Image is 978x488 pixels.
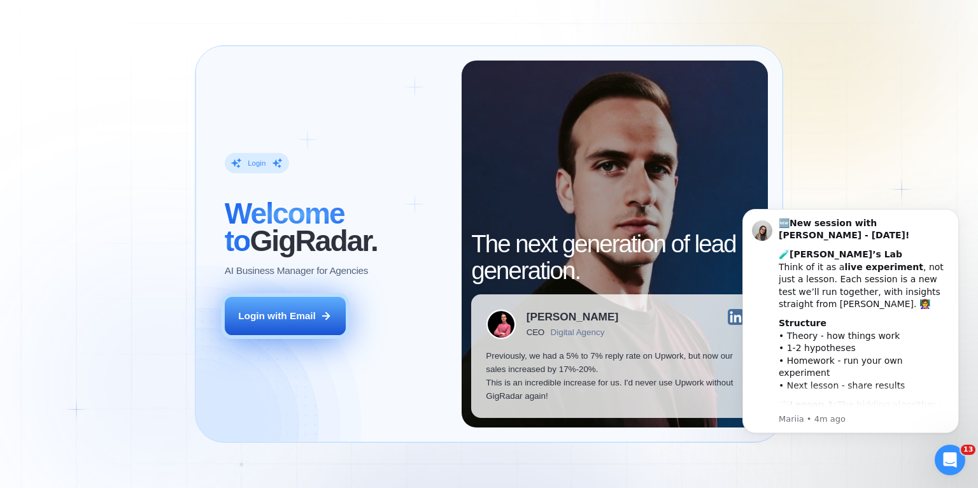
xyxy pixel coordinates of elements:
iframe: Intercom live chat [935,445,965,475]
span: 13 [961,445,975,455]
div: CEO [527,327,544,337]
div: Digital Agency [551,327,605,337]
button: Login with Email [225,297,346,335]
span: Welcome to [225,197,344,257]
h2: The next generation of lead generation. [471,231,758,284]
p: AI Business Manager for Agencies [225,264,368,277]
div: Login [248,159,266,168]
div: Login with Email [238,309,316,322]
h2: ‍ GigRadar. [225,200,447,254]
div: [PERSON_NAME] [527,312,618,322]
iframe: Intercom notifications message [723,193,978,482]
p: Previously, we had a 5% to 7% reply rate on Upwork, but now our sales increased by 17%-20%. This ... [486,349,744,403]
